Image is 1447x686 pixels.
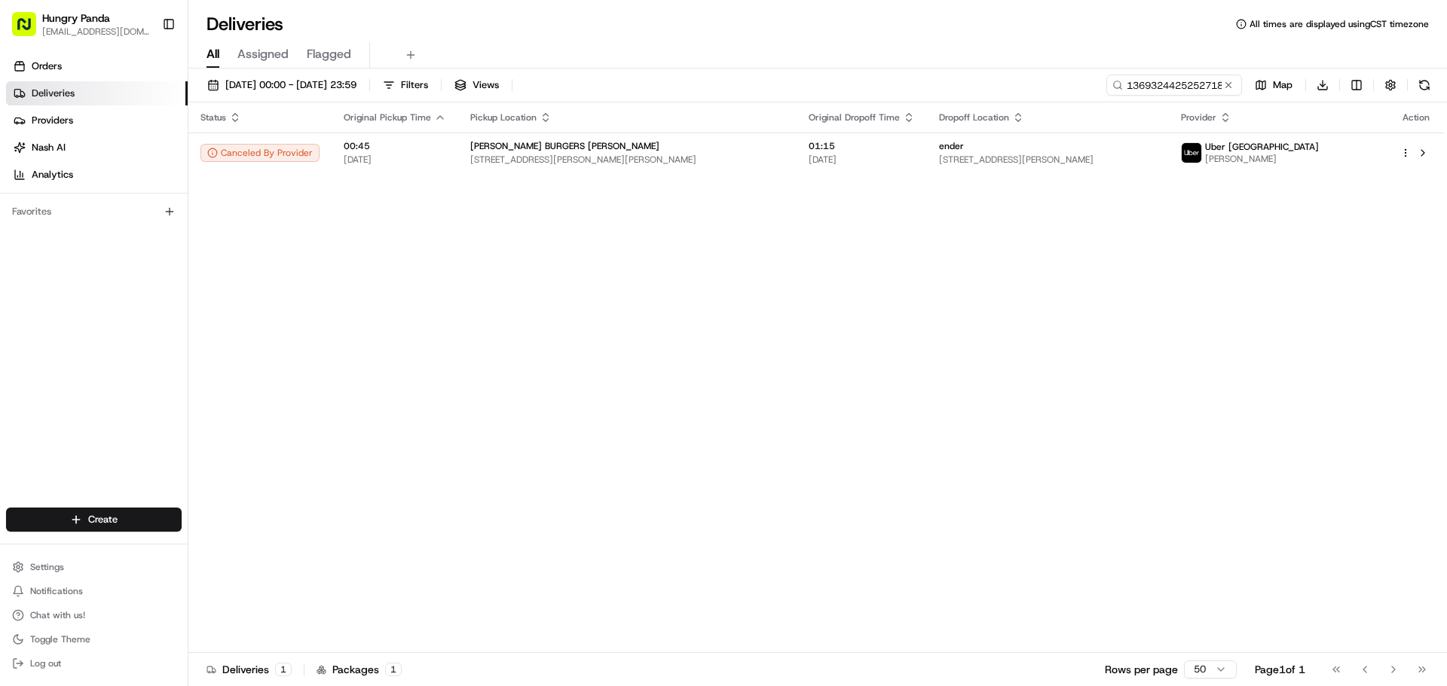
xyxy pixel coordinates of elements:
[6,54,188,78] a: Orders
[42,26,150,38] button: [EMAIL_ADDRESS][DOMAIN_NAME]
[206,662,292,677] div: Deliveries
[225,78,356,92] span: [DATE] 00:00 - [DATE] 23:59
[200,75,363,96] button: [DATE] 00:00 - [DATE] 23:59
[939,140,964,152] span: ender
[32,87,75,100] span: Deliveries
[1273,78,1293,92] span: Map
[344,154,446,166] span: [DATE]
[448,75,506,96] button: Views
[32,141,66,154] span: Nash AI
[6,508,182,532] button: Create
[470,140,659,152] span: [PERSON_NAME] BURGERS [PERSON_NAME]
[307,45,351,63] span: Flagged
[6,81,188,105] a: Deliveries
[6,581,182,602] button: Notifications
[401,78,428,92] span: Filters
[88,513,118,526] span: Create
[200,111,226,123] span: Status
[32,59,62,73] span: Orders
[30,585,83,597] span: Notifications
[30,561,64,573] span: Settings
[6,136,188,160] a: Nash AI
[6,556,182,578] button: Settings
[376,75,435,96] button: Filters
[30,657,61,669] span: Log out
[32,114,73,127] span: Providers
[6,200,182,224] div: Favorites
[6,629,182,650] button: Toggle Theme
[344,140,446,152] span: 00:45
[809,111,900,123] span: Original Dropoff Time
[30,609,85,621] span: Chat with us!
[1182,143,1201,163] img: uber-new-logo.jpeg
[1105,662,1178,677] p: Rows per page
[206,45,219,63] span: All
[275,663,292,676] div: 1
[809,140,915,152] span: 01:15
[32,168,73,181] span: Analytics
[470,154,785,166] span: [STREET_ADDRESS][PERSON_NAME][PERSON_NAME]
[1205,141,1319,153] span: Uber [GEOGRAPHIC_DATA]
[6,653,182,674] button: Log out
[344,111,431,123] span: Original Pickup Time
[317,662,402,677] div: Packages
[1255,662,1305,677] div: Page 1 of 1
[473,78,499,92] span: Views
[30,633,90,645] span: Toggle Theme
[939,111,1009,123] span: Dropoff Location
[470,111,537,123] span: Pickup Location
[6,6,156,42] button: Hungry Panda[EMAIL_ADDRESS][DOMAIN_NAME]
[6,605,182,626] button: Chat with us!
[1181,111,1216,123] span: Provider
[6,108,188,133] a: Providers
[1400,111,1432,123] div: Action
[237,45,289,63] span: Assigned
[206,12,283,36] h1: Deliveries
[6,163,188,187] a: Analytics
[1414,75,1435,96] button: Refresh
[1205,153,1319,165] span: [PERSON_NAME]
[200,144,320,162] button: Canceled By Provider
[42,11,110,26] button: Hungry Panda
[1250,18,1429,30] span: All times are displayed using CST timezone
[385,663,402,676] div: 1
[809,154,915,166] span: [DATE]
[1248,75,1299,96] button: Map
[1106,75,1242,96] input: Type to search
[939,154,1157,166] span: [STREET_ADDRESS][PERSON_NAME]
